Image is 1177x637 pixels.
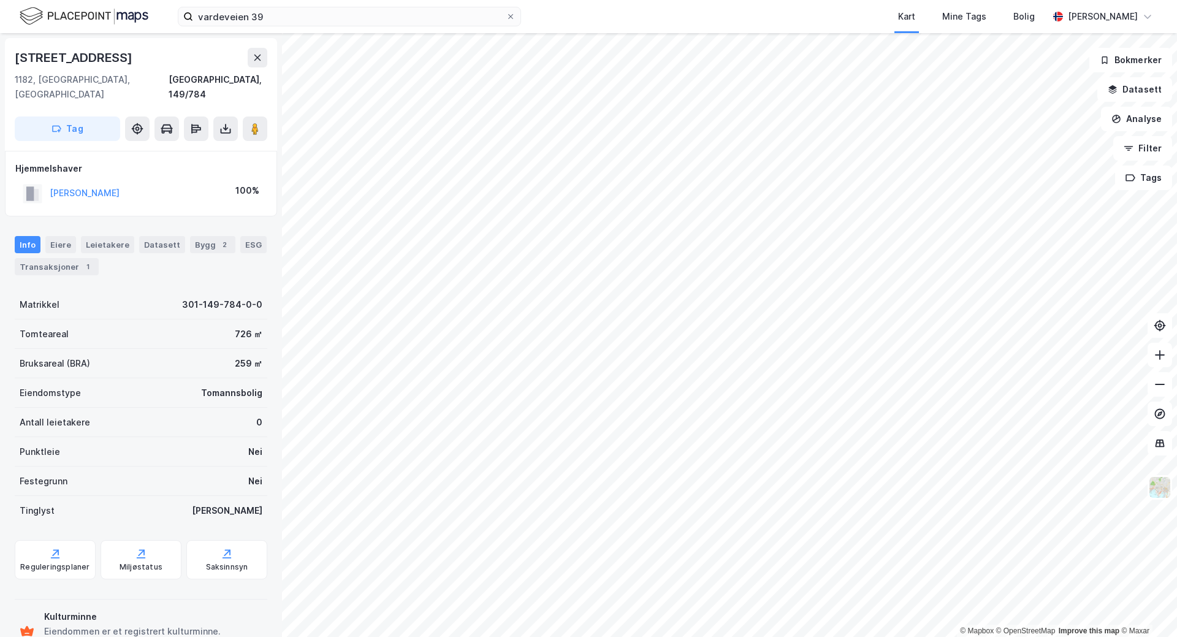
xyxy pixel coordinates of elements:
input: Søk på adresse, matrikkel, gårdeiere, leietakere eller personer [193,7,506,26]
div: [PERSON_NAME] [192,503,262,518]
div: [GEOGRAPHIC_DATA], 149/784 [169,72,267,102]
div: Bygg [190,236,235,253]
div: 726 ㎡ [235,327,262,341]
div: Reguleringsplaner [20,562,90,572]
div: Kart [898,9,915,24]
a: OpenStreetMap [996,627,1056,635]
div: Matrikkel [20,297,59,312]
div: Saksinnsyn [206,562,248,572]
button: Tags [1115,166,1172,190]
div: Festegrunn [20,474,67,489]
button: Tag [15,116,120,141]
div: [STREET_ADDRESS] [15,48,135,67]
div: Transaksjoner [15,258,99,275]
div: Eiendomstype [20,386,81,400]
div: Leietakere [81,236,134,253]
div: Tomteareal [20,327,69,341]
a: Improve this map [1059,627,1119,635]
button: Filter [1113,136,1172,161]
iframe: Chat Widget [1116,578,1177,637]
button: Datasett [1097,77,1172,102]
div: Tinglyst [20,503,55,518]
div: 0 [256,415,262,430]
div: Eiere [45,236,76,253]
button: Analyse [1101,107,1172,131]
div: 259 ㎡ [235,356,262,371]
img: Z [1148,476,1171,499]
div: ESG [240,236,267,253]
div: Bolig [1013,9,1035,24]
div: Hjemmelshaver [15,161,267,176]
div: Antall leietakere [20,415,90,430]
div: 1 [82,261,94,273]
div: Info [15,236,40,253]
div: Punktleie [20,444,60,459]
div: [PERSON_NAME] [1068,9,1138,24]
div: Tomannsbolig [201,386,262,400]
div: Miljøstatus [120,562,162,572]
div: Kulturminne [44,609,262,624]
div: Nei [248,474,262,489]
div: 301-149-784-0-0 [182,297,262,312]
div: 100% [235,183,259,198]
div: 1182, [GEOGRAPHIC_DATA], [GEOGRAPHIC_DATA] [15,72,169,102]
div: Bruksareal (BRA) [20,356,90,371]
a: Mapbox [960,627,994,635]
div: Mine Tags [942,9,986,24]
img: logo.f888ab2527a4732fd821a326f86c7f29.svg [20,6,148,27]
div: Datasett [139,236,185,253]
div: 2 [218,238,230,251]
div: Nei [248,444,262,459]
button: Bokmerker [1089,48,1172,72]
